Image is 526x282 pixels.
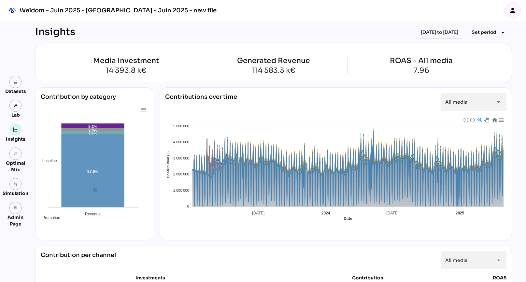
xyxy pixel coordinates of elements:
[252,211,264,215] tspan: [DATE]
[484,118,488,122] div: Panning
[5,3,20,18] div: mediaROI
[463,117,468,122] div: Zoom In
[3,160,28,173] div: Optimal Mix
[418,26,461,39] div: [DATE] to [DATE]
[237,67,310,74] div: 114 583.3 k€
[3,190,28,197] div: Simulation
[140,107,146,112] div: Menu
[13,182,18,186] img: settings.svg
[498,117,504,122] div: Menu
[390,57,453,64] div: ROAS - All media
[166,151,170,178] text: Contribution (€)
[13,104,18,108] img: lab.svg
[41,93,149,106] div: Contribution by category
[20,6,217,14] div: Weldom - Juin 2025 - [GEOGRAPHIC_DATA] - Juin 2025 - new file
[41,275,260,281] div: Investments
[386,211,399,215] tspan: [DATE]
[13,151,18,156] i: grain
[8,112,23,118] div: Lab
[173,140,189,144] tspan: 4 000 000
[237,57,310,64] div: Generated Revenue
[456,211,464,215] tspan: 2025
[13,127,18,132] img: graph.svg
[5,88,26,95] div: Datasets
[445,257,467,263] span: All media
[6,136,25,142] div: Insights
[52,67,199,74] div: 14 393.8 k€
[491,117,497,122] div: Reset Zoom
[173,172,189,176] tspan: 2 000 000
[499,29,507,36] i: arrow_drop_down
[493,275,506,281] div: ROAS
[35,26,75,39] div: Insights
[41,251,116,269] div: Contribution per channel
[165,93,237,111] div: Contributions over time
[173,124,189,128] tspan: 5 000 000
[302,275,434,281] div: Contribution
[173,188,189,192] tspan: 1 000 000
[13,206,18,210] i: admin_panel_settings
[472,28,496,36] span: Set period
[344,216,352,221] text: Date
[445,99,467,105] span: All media
[509,6,517,14] i: person
[13,80,18,84] img: data.svg
[321,211,330,215] tspan: 2024
[466,27,512,38] button: Expand "Set period"
[173,156,189,160] tspan: 3 000 000
[37,215,60,220] span: Promotion
[470,117,474,122] div: Zoom Out
[477,117,482,122] div: Selection Zoom
[495,98,503,106] i: arrow_drop_down
[52,57,199,64] div: Media Investment
[37,159,57,163] span: baseline
[3,214,28,227] div: Admin Page
[85,212,101,216] tspan: Revenue
[390,67,453,74] div: 7.96
[495,256,503,264] i: arrow_drop_down
[187,204,189,208] tspan: 0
